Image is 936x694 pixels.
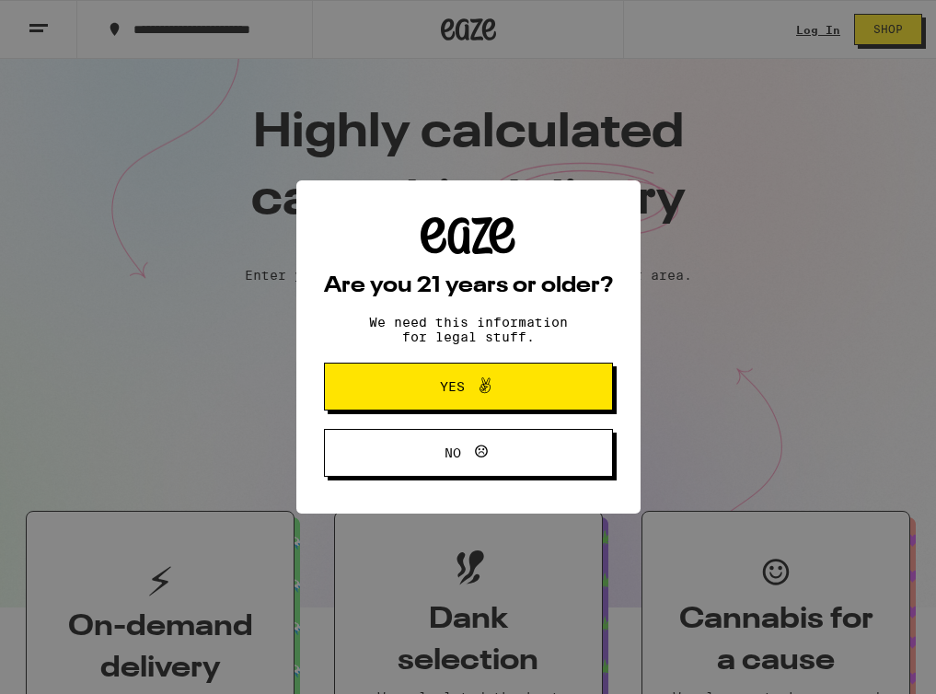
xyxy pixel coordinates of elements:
p: We need this information for legal stuff. [353,315,584,344]
h2: Are you 21 years or older? [324,275,613,297]
span: No [445,446,461,459]
button: No [324,429,613,477]
button: Yes [324,363,613,411]
span: Yes [440,380,465,393]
